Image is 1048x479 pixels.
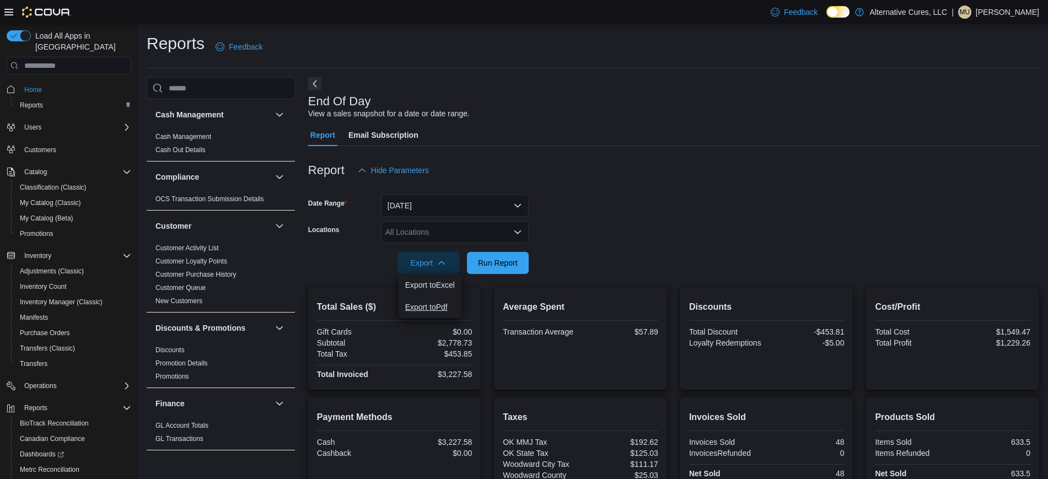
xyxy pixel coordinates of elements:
button: Compliance [273,170,286,184]
button: Adjustments (Classic) [11,263,136,279]
span: Inventory [20,249,131,262]
h3: Finance [155,398,185,409]
span: My Catalog (Beta) [15,212,131,225]
div: OK State Tax [503,449,578,458]
div: Finance [147,419,295,450]
span: Reports [15,99,131,112]
span: Promotions [155,372,189,381]
h2: Discounts [689,300,845,314]
button: Inventory [20,249,56,262]
span: Inventory [24,251,51,260]
button: Open list of options [513,228,522,236]
button: [DATE] [381,195,529,217]
span: My Catalog (Classic) [20,198,81,207]
button: Promotions [11,226,136,241]
a: GL Transactions [155,435,203,443]
span: Inventory Count [20,282,67,291]
button: Operations [20,379,61,392]
span: Customers [24,146,56,154]
span: Metrc Reconciliation [15,463,131,476]
button: Cash Management [155,109,271,120]
a: OCS Transaction Submission Details [155,195,264,203]
span: Manifests [15,311,131,324]
span: Email Subscription [348,124,418,146]
button: Inventory [2,248,136,263]
span: GL Transactions [155,434,203,443]
div: $111.17 [583,460,658,469]
div: Compliance [147,192,295,210]
button: Export toPdf [399,296,461,318]
div: InvoicesRefunded [689,449,765,458]
div: Loyalty Redemptions [689,338,765,347]
a: Transfers (Classic) [15,342,79,355]
div: Morgan Underhill [958,6,971,19]
span: Operations [24,381,57,390]
div: $0.00 [397,327,472,336]
span: Reports [24,403,47,412]
div: Total Profit [875,338,950,347]
span: Transfers (Classic) [20,344,75,353]
a: Customer Queue [155,284,206,292]
button: Transfers (Classic) [11,341,136,356]
div: Transaction Average [503,327,578,336]
a: My Catalog (Beta) [15,212,78,225]
button: Catalog [2,164,136,180]
span: Metrc Reconciliation [20,465,79,474]
span: Operations [20,379,131,392]
button: My Catalog (Classic) [11,195,136,211]
a: Purchase Orders [15,326,74,340]
h2: Payment Methods [317,411,472,424]
div: $57.89 [583,327,658,336]
label: Date Range [308,199,347,208]
button: Catalog [20,165,51,179]
a: Discounts [155,346,185,354]
h1: Reports [147,33,205,55]
a: Inventory Manager (Classic) [15,295,107,309]
button: Purchase Orders [11,325,136,341]
span: New Customers [155,297,202,305]
div: Discounts & Promotions [147,343,295,387]
h3: Cash Management [155,109,224,120]
button: Discounts & Promotions [273,321,286,335]
span: Transfers [20,359,47,368]
a: Customer Loyalty Points [155,257,227,265]
strong: Net Sold [689,469,721,478]
span: BioTrack Reconciliation [20,419,89,428]
span: Adjustments (Classic) [15,265,131,278]
button: Operations [2,378,136,394]
span: Feedback [784,7,818,18]
div: Gift Cards [317,327,393,336]
div: $2,778.73 [397,338,472,347]
strong: Total Invoiced [317,370,368,379]
span: Adjustments (Classic) [20,267,84,276]
button: Home [2,81,136,97]
div: $192.62 [583,438,658,446]
h2: Cost/Profit [875,300,1030,314]
span: Manifests [20,313,48,322]
h2: Average Spent [503,300,658,314]
div: Subtotal [317,338,393,347]
div: 633.5 [955,469,1030,478]
span: Promotions [15,227,131,240]
h2: Products Sold [875,411,1030,424]
div: Customer [147,241,295,312]
h3: Discounts & Promotions [155,322,245,333]
a: Customer Activity List [155,244,219,252]
div: Total Discount [689,327,765,336]
span: Transfers (Classic) [15,342,131,355]
span: Purchase Orders [20,329,70,337]
span: Reports [20,401,131,415]
span: Customer Queue [155,283,206,292]
button: Next [308,77,321,90]
div: $0.00 [397,449,472,458]
span: Promotion Details [155,359,208,368]
p: | [952,6,954,19]
div: 0 [769,449,845,458]
button: Customer [155,220,271,232]
a: BioTrack Reconciliation [15,417,93,430]
strong: Net Sold [875,469,906,478]
span: Users [24,123,41,132]
span: Cash Out Details [155,146,206,154]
